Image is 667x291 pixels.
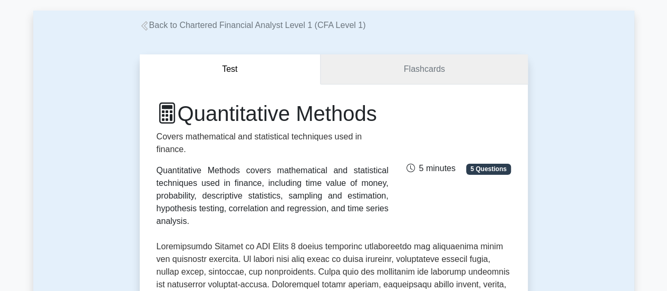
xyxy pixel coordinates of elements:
h1: Quantitative Methods [157,101,389,126]
a: Back to Chartered Financial Analyst Level 1 (CFA Level 1) [140,21,366,30]
button: Test [140,54,321,85]
span: 5 minutes [406,164,455,173]
span: 5 Questions [466,164,510,174]
a: Flashcards [321,54,527,85]
p: Covers mathematical and statistical techniques used in finance. [157,130,389,156]
div: Quantitative Methods covers mathematical and statistical techniques used in finance, including ti... [157,164,389,228]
